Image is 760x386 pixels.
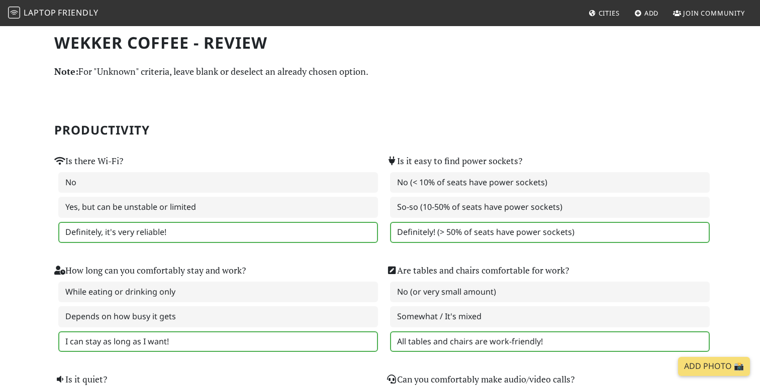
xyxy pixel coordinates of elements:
p: For "Unknown" criteria, leave blank or deselect an already chosen option. [54,64,706,79]
a: Add [630,4,663,22]
label: All tables and chairs are work-friendly! [390,331,710,352]
a: Add Photo 📸 [678,357,750,376]
label: While eating or drinking only [58,282,378,303]
label: No [58,172,378,193]
label: Definitely, it's very reliable! [58,222,378,243]
img: LaptopFriendly [8,7,20,19]
h1: Wekker Coffee - Review [54,33,706,52]
strong: Note: [54,65,78,77]
label: No (or very small amount) [390,282,710,303]
a: LaptopFriendly LaptopFriendly [8,5,99,22]
label: Is it easy to find power sockets? [386,154,522,168]
label: Are tables and chairs comfortable for work? [386,264,569,278]
span: Friendly [58,7,98,18]
span: Join Community [683,9,745,18]
label: I can stay as long as I want! [58,331,378,352]
label: Definitely! (> 50% of seats have power sockets) [390,222,710,243]
label: Yes, but can be unstable or limited [58,197,378,218]
a: Join Community [669,4,749,22]
span: Add [644,9,659,18]
label: Depends on how busy it gets [58,306,378,327]
h2: Productivity [54,123,706,138]
label: Is there Wi-Fi? [54,154,123,168]
label: No (< 10% of seats have power sockets) [390,172,710,193]
label: Somewhat / It's mixed [390,306,710,327]
label: How long can you comfortably stay and work? [54,264,246,278]
span: Cities [599,9,620,18]
span: Laptop [24,7,56,18]
label: So-so (10-50% of seats have power sockets) [390,197,710,218]
a: Cities [585,4,624,22]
